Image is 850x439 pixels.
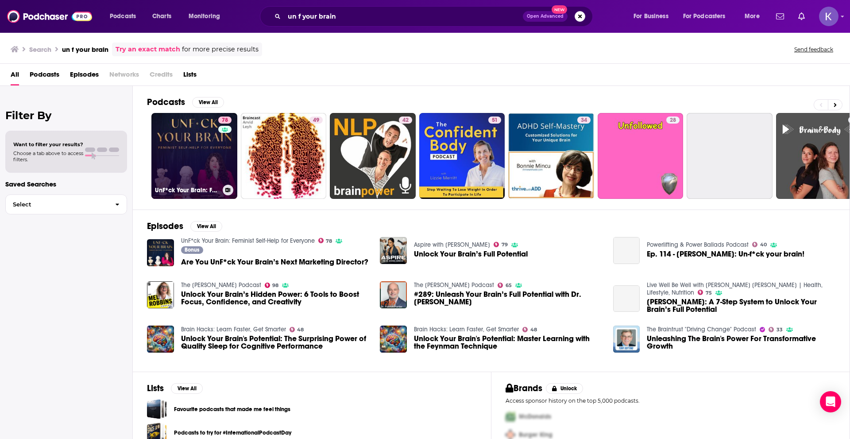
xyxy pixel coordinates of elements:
[147,9,177,23] a: Charts
[109,67,139,85] span: Networks
[181,237,315,245] a: UnF*ck Your Brain: Feminist Self-Help for Everyone
[577,117,591,124] a: 34
[147,221,222,232] a: EpisodesView All
[647,250,804,258] a: Ep. 114 - Gretchen Patsios: Un-f*ck your brain!
[506,397,835,404] p: Access sponsor history on the top 5,000 podcasts.
[147,281,174,308] img: Unlock Your Brain’s Hidden Power: 6 Tools to Boost Focus, Confidence, and Creativity
[150,67,173,85] span: Credits
[488,117,501,124] a: 51
[5,109,127,122] h2: Filter By
[190,221,222,232] button: View All
[773,9,788,24] a: Show notifications dropdown
[181,281,261,289] a: The Mel Robbins Podcast
[552,5,568,14] span: New
[647,281,823,296] a: Live Well Be Well with Sarah Ann Macklin | Health, Lifestyle, Nutrition
[147,97,224,108] a: PodcastsView All
[147,383,164,394] h2: Lists
[613,237,640,264] a: Ep. 114 - Gretchen Patsios: Un-f*ck your brain!
[62,45,108,54] h3: un f your brain
[171,383,203,394] button: View All
[290,327,304,332] a: 48
[151,113,237,199] a: 78UnF*ck Your Brain: Feminist Self-Help for Everyone
[11,67,19,85] a: All
[6,202,108,207] span: Select
[192,97,224,108] button: View All
[523,11,568,22] button: Open AdvancedNew
[147,239,174,266] img: Are You UnF*ck Your Brain’s Next Marketing Director?
[152,10,171,23] span: Charts
[502,243,508,247] span: 79
[634,10,668,23] span: For Business
[313,116,319,125] span: 49
[181,291,370,306] span: Unlock Your Brain’s Hidden Power: 6 Tools to Boost Focus, Confidence, and Creativity
[820,391,841,412] div: Open Intercom Messenger
[5,194,127,214] button: Select
[222,116,228,125] span: 78
[189,10,220,23] span: Monitoring
[666,117,680,124] a: 28
[330,113,416,199] a: 42
[506,284,512,287] span: 65
[402,116,409,125] span: 42
[70,67,99,85] a: Episodes
[326,239,332,243] span: 78
[819,7,838,26] span: Logged in as kpearson13190
[155,186,219,194] h3: UnF*ck Your Brain: Feminist Self-Help for Everyone
[399,117,412,124] a: 42
[613,326,640,353] img: Unleashing The Brain's Power For Transformative Growth
[627,9,680,23] button: open menu
[792,46,836,53] button: Send feedback
[519,413,551,420] span: McDonalds
[147,97,185,108] h2: Podcasts
[414,335,603,350] a: Unlock Your Brain's Potential: Master Learning with the Feynman Technique
[670,116,676,125] span: 28
[647,241,749,249] a: Powerlifting & Power Ballads Podcast
[380,326,407,353] img: Unlock Your Brain's Potential: Master Learning with the Feynman Technique
[530,328,537,332] span: 48
[508,113,594,199] a: 34
[647,326,756,333] a: The Braintrust "Driving Change" Podcast
[183,67,197,85] a: Lists
[182,44,259,54] span: for more precise results
[795,9,808,24] a: Show notifications dropdown
[494,242,508,247] a: 79
[309,117,323,124] a: 49
[419,113,505,199] a: 51
[181,258,368,266] a: Are You UnF*ck Your Brain’s Next Marketing Director?
[380,281,407,308] img: #289: Unleash Your Brain’s Full Potential with Dr. Patrick Porter
[414,326,519,333] a: Brain Hacks: Learn Faster, Get Smarter
[13,150,83,163] span: Choose a tab above to access filters.
[110,10,136,23] span: Podcasts
[683,10,726,23] span: For Podcasters
[414,250,528,258] a: Unlock Your Brain’s Full Potential
[819,7,838,26] img: User Profile
[414,291,603,306] span: #289: Unleash Your Brain’s Full Potential with Dr. [PERSON_NAME]
[677,9,738,23] button: open menu
[760,243,767,247] span: 40
[647,298,835,313] span: [PERSON_NAME]: A 7-Step System to Unlock Your Brain’s Full Potential
[181,326,286,333] a: Brain Hacks: Learn Faster, Get Smarter
[30,67,59,85] a: Podcasts
[738,9,771,23] button: open menu
[380,237,407,264] img: Unlock Your Brain’s Full Potential
[7,8,92,25] a: Podchaser - Follow, Share and Rate Podcasts
[318,238,332,243] a: 78
[506,383,542,394] h2: Brands
[181,335,370,350] a: Unlock Your Brain's Potential: The Surprising Power of Quality Sleep for Cognitive Performance
[147,399,167,419] a: Favourite podcasts that made me feel things
[147,326,174,353] img: Unlock Your Brain's Potential: The Surprising Power of Quality Sleep for Cognitive Performance
[777,328,783,332] span: 33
